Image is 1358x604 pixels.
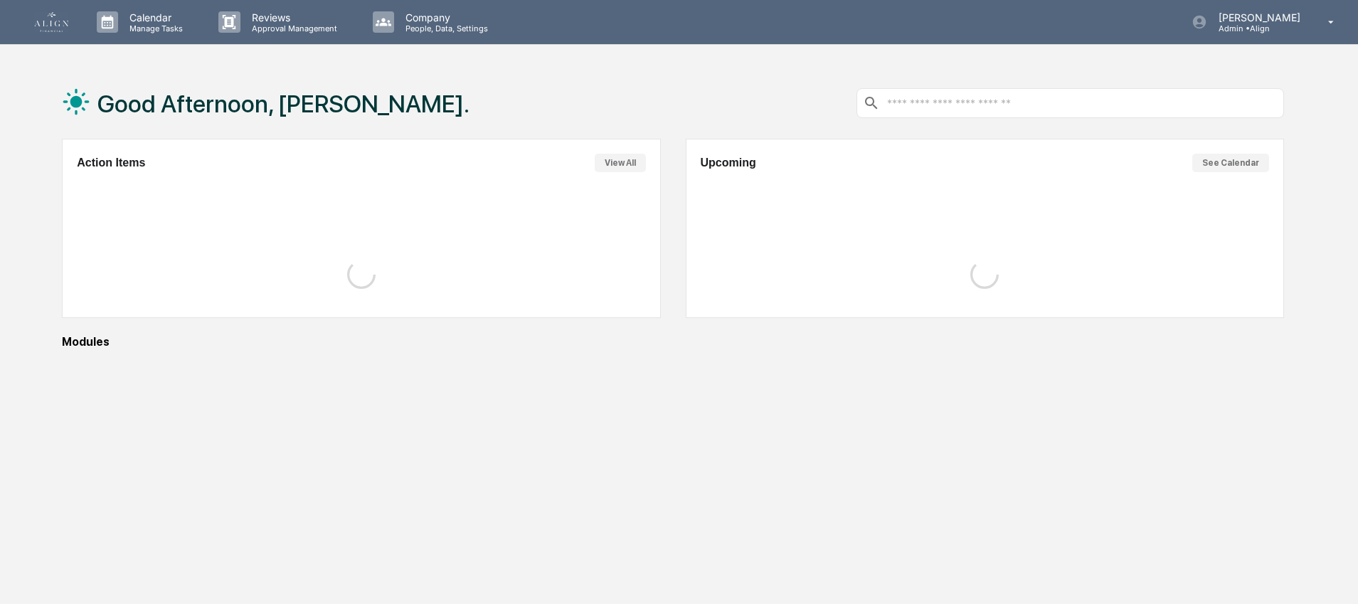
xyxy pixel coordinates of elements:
button: View All [595,154,646,172]
p: Company [394,11,495,23]
p: [PERSON_NAME] [1207,11,1307,23]
div: Modules [62,335,1284,349]
p: Approval Management [240,23,344,33]
p: Admin • Align [1207,23,1307,33]
p: Reviews [240,11,344,23]
p: Calendar [118,11,190,23]
p: Manage Tasks [118,23,190,33]
h2: Upcoming [701,157,756,169]
img: logo [34,12,68,32]
h2: Action Items [77,157,145,169]
button: See Calendar [1192,154,1269,172]
p: People, Data, Settings [394,23,495,33]
h1: Good Afternoon, [PERSON_NAME]. [97,90,470,118]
